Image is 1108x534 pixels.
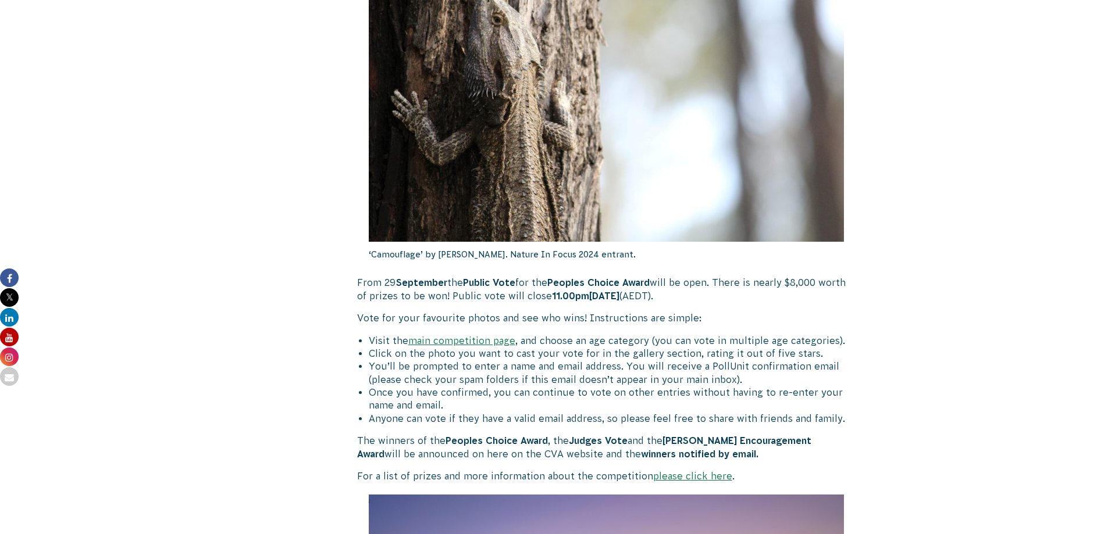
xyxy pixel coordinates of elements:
span: AEDT [622,291,648,301]
p: ‘Camouflage’ by [PERSON_NAME]. Nature In Focus 2024 entrant. [369,242,845,267]
p: The winners of the , the and the will be announced on here on the CVA website and the [357,434,856,460]
p: For a list of prizes and more information about the competition . [357,470,856,482]
strong: Peoples Choice Award [547,277,650,288]
p: From 29 the for the will be open. There is nearly $8,000 worth of prizes to be won! Public vote w... [357,276,856,302]
li: Once you have confirmed, you can continue to vote on other entries without having to re-enter you... [369,386,856,412]
strong: September [396,277,447,288]
strong: 11.00pm[DATE] [552,291,619,301]
a: please click here [653,471,732,481]
strong: Public Vote [463,277,515,288]
li: Click on the photo you want to cast your vote for in the gallery section, rating it out of five s... [369,347,856,360]
li: You’ll be prompted to enter a name and email address. You will receive a PollUnit confirmation em... [369,360,856,386]
strong: Judges Vote [569,435,628,446]
strong: Peoples Choice Award [446,435,548,446]
strong: winners notified by email. [641,449,758,459]
li: Visit the , and choose an age category (you can vote in multiple age categories). [369,334,856,347]
a: main competition page [408,335,515,346]
p: Vote for your favourite photos and see who wins! Instructions are simple: [357,311,856,324]
strong: [PERSON_NAME] Encouragement Award [357,435,811,458]
li: Anyone can vote if they have a valid email address, so please feel free to share with friends and... [369,412,856,425]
